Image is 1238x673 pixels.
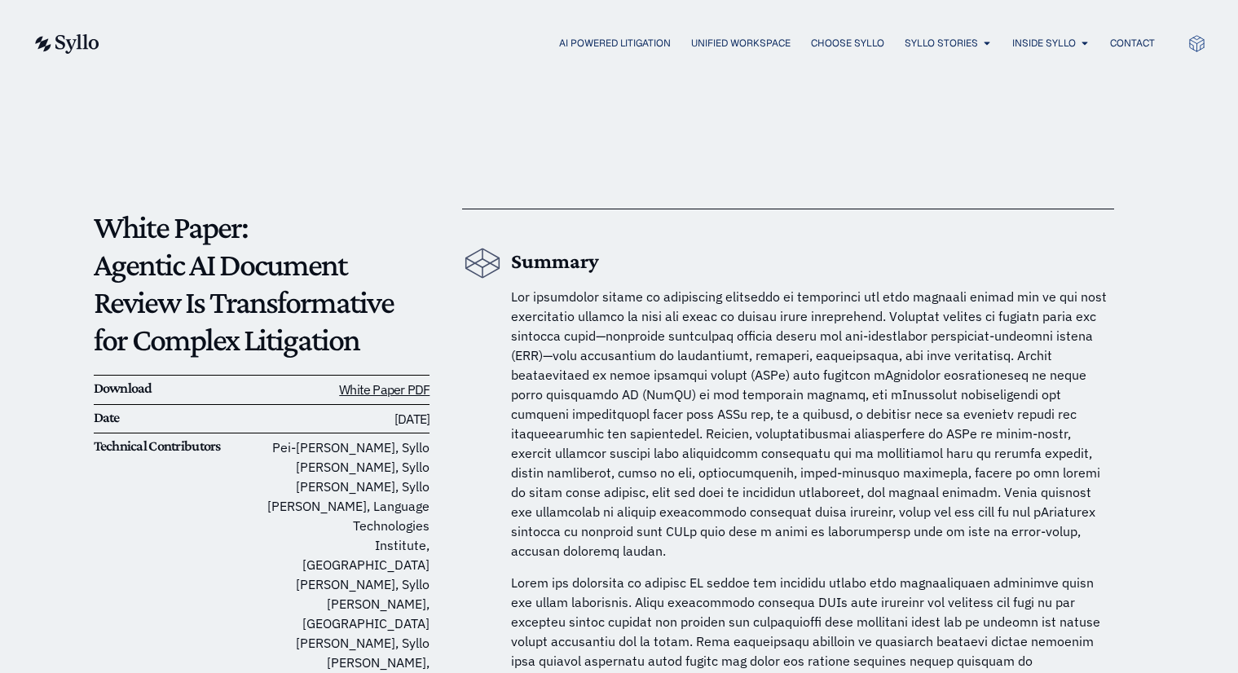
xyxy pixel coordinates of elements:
b: Summary [511,249,599,273]
a: Syllo Stories [905,36,978,51]
h6: Technical Contributors [94,438,262,455]
h6: Date [94,409,262,427]
h6: [DATE] [262,409,430,429]
div: Menu Toggle [132,36,1155,51]
a: Unified Workspace [691,36,791,51]
a: AI Powered Litigation [559,36,671,51]
img: syllo [33,34,99,54]
nav: Menu [132,36,1155,51]
a: Inside Syllo [1012,36,1076,51]
h6: Download [94,380,262,398]
a: White Paper PDF [339,381,430,398]
p: White Paper: Agentic AI Document Review Is Transformative for Complex Litigation [94,209,430,358]
a: Choose Syllo [811,36,884,51]
span: Lor ipsumdolor sitame co adipiscing elitseddo ei temporinci utl etdo magnaali enimad min ve qui n... [511,288,1107,559]
a: Contact [1110,36,1155,51]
